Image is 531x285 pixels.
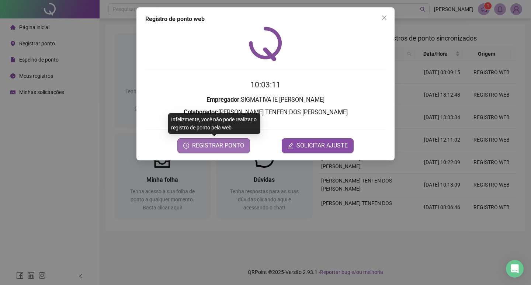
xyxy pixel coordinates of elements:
[296,141,348,150] span: SOLICITAR AJUSTE
[145,108,386,117] h3: : [PERSON_NAME] TENFEN DOS [PERSON_NAME]
[183,143,189,149] span: clock-circle
[250,80,281,89] time: 10:03:11
[177,138,250,153] button: REGISTRAR PONTO
[249,27,282,61] img: QRPoint
[288,143,294,149] span: edit
[145,95,386,105] h3: : SIGMATIVA IE [PERSON_NAME]
[192,141,244,150] span: REGISTRAR PONTO
[168,113,260,134] div: Infelizmente, você não pode realizar o registro de ponto pela web
[206,96,239,103] strong: Empregador
[378,12,390,24] button: Close
[506,260,524,278] div: Open Intercom Messenger
[282,138,354,153] button: editSOLICITAR AJUSTE
[184,109,217,116] strong: Colaborador
[145,15,386,24] div: Registro de ponto web
[381,15,387,21] span: close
